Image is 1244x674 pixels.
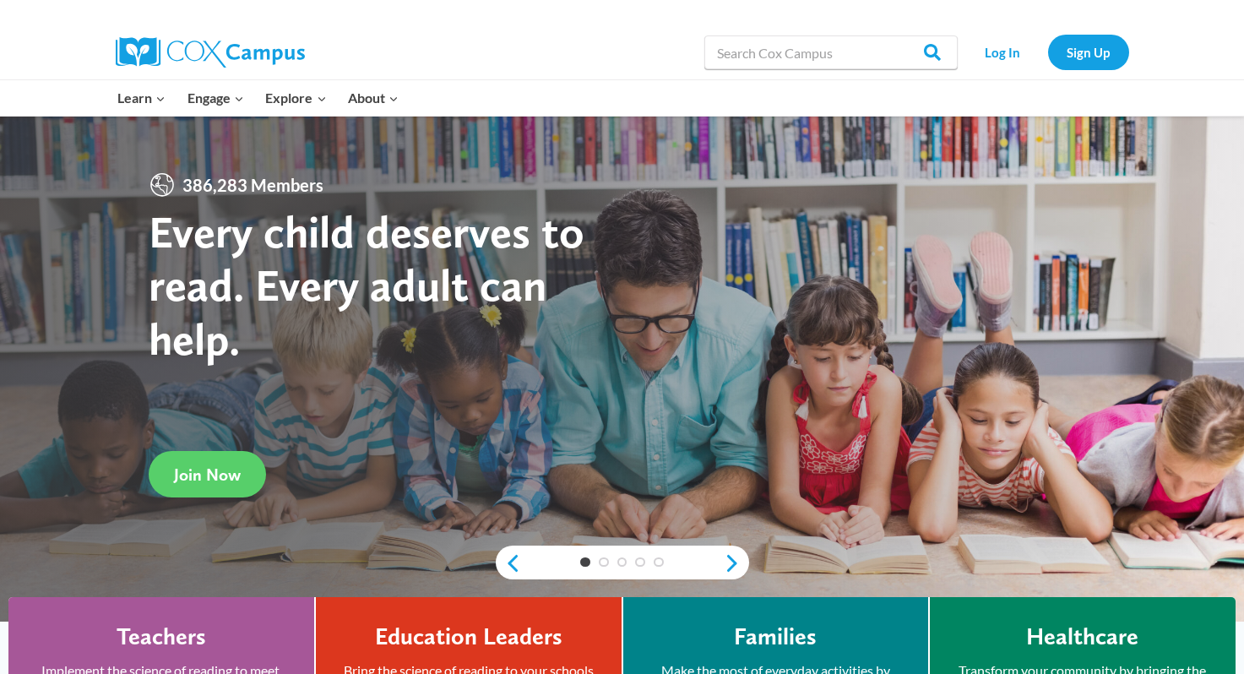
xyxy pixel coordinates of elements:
h4: Teachers [117,622,206,651]
nav: Primary Navigation [107,80,410,116]
a: previous [496,553,521,573]
a: 4 [635,557,645,568]
h4: Education Leaders [375,622,562,651]
img: Cox Campus [116,37,305,68]
span: 386,283 Members [176,171,330,198]
a: Join Now [149,451,266,497]
input: Search Cox Campus [704,35,958,69]
a: 3 [617,557,627,568]
a: Sign Up [1048,35,1129,69]
a: Log In [966,35,1040,69]
span: Explore [265,87,326,109]
span: About [348,87,399,109]
span: Join Now [174,465,241,485]
h4: Families [734,622,817,651]
a: next [724,553,749,573]
div: content slider buttons [496,546,749,580]
span: Engage [187,87,244,109]
a: 2 [599,557,609,568]
nav: Secondary Navigation [966,35,1129,69]
span: Learn [117,87,166,109]
strong: Every child deserves to read. Every adult can help. [149,204,584,366]
h4: Healthcare [1026,622,1138,651]
a: 1 [580,557,590,568]
a: 5 [654,557,664,568]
